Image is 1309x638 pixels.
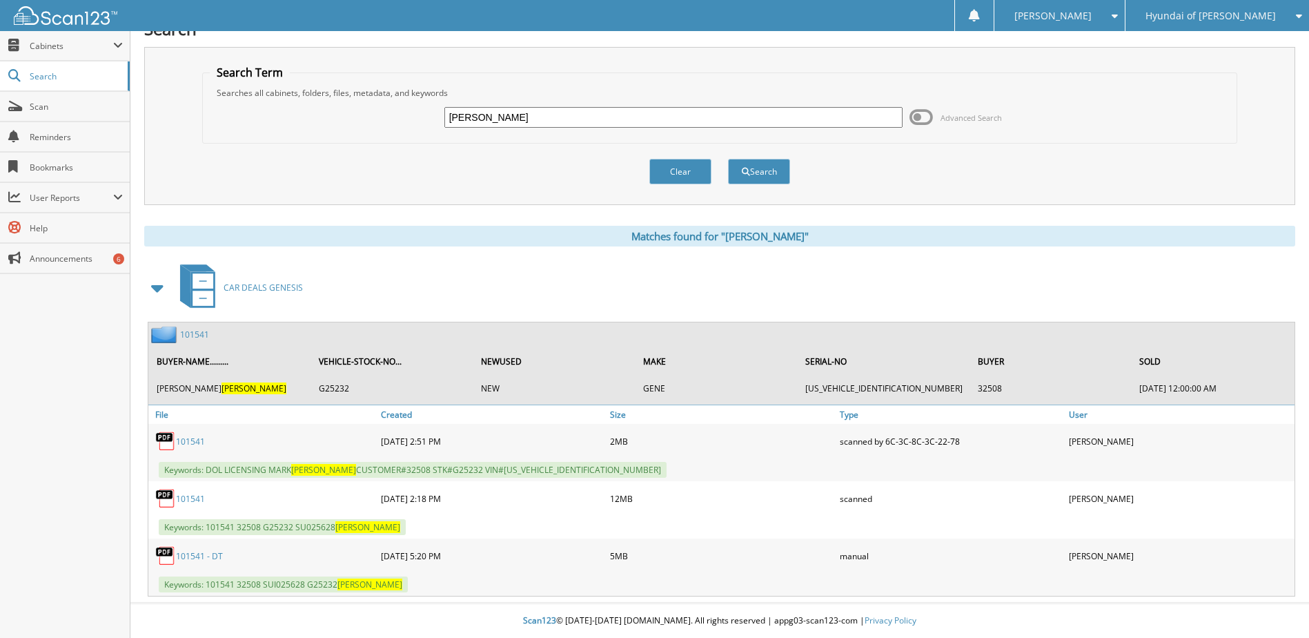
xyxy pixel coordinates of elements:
img: PDF.png [155,545,176,566]
div: [PERSON_NAME] [1065,485,1295,512]
span: [PERSON_NAME] [222,383,286,394]
div: 6 [113,253,124,264]
span: Keywords: 101541 32508 G25232 SU025628 [159,519,406,535]
th: VEHICLE-STOCK-NO... [312,347,473,376]
span: Announcements [30,253,123,264]
a: Type [836,405,1065,424]
div: 2MB [607,427,836,455]
span: [PERSON_NAME] [1014,12,1092,20]
div: scanned by 6C-3C-8C-3C-22-78 [836,427,1065,455]
div: © [DATE]-[DATE] [DOMAIN_NAME]. All rights reserved | appg03-scan123-com | [130,604,1309,638]
button: Search [728,159,790,184]
span: [PERSON_NAME] [335,521,400,533]
span: Hyundai of [PERSON_NAME] [1145,12,1276,20]
span: Keywords: DOL LICENSING MARK CUSTOMER#32508 STK#G25232 VIN#[US_VEHICLE_IDENTIFICATION_NUMBER] [159,462,667,478]
a: Size [607,405,836,424]
div: [PERSON_NAME] [1065,427,1295,455]
span: [PERSON_NAME] [337,579,402,590]
th: BUYER [971,347,1132,376]
div: Matches found for "[PERSON_NAME]" [144,226,1295,246]
div: scanned [836,485,1065,512]
span: Cabinets [30,40,113,52]
a: 101541 - DT [176,550,223,562]
span: Scan123 [523,615,556,626]
a: 101541 [176,493,205,505]
span: Bookmarks [30,162,123,173]
span: Help [30,222,123,234]
a: 101541 [176,436,205,447]
div: 12MB [607,485,836,512]
span: Scan [30,101,123,113]
a: CAR DEALS GENESIS [172,260,303,315]
a: Privacy Policy [865,615,916,626]
div: [DATE] 2:51 PM [377,427,607,455]
div: [DATE] 2:18 PM [377,485,607,512]
img: scan123-logo-white.svg [14,6,117,25]
a: User [1065,405,1295,424]
td: [DATE] 12:00:00 AM [1132,377,1293,400]
th: SERIAL-NO [798,347,970,376]
div: [DATE] 5:20 PM [377,542,607,570]
button: Clear [649,159,711,184]
span: Reminders [30,131,123,143]
th: MAKE [636,347,797,376]
iframe: Chat Widget [1240,572,1309,638]
span: Keywords: 101541 32508 SUI025628 G25232 [159,577,408,592]
a: 101541 [180,329,209,340]
th: NEWUSED [474,347,635,376]
img: folder2.png [151,326,180,343]
img: PDF.png [155,431,176,452]
a: File [148,405,377,424]
div: 5MB [607,542,836,570]
span: CAR DEALS GENESIS [224,282,303,293]
a: Created [377,405,607,424]
td: 32508 [971,377,1132,400]
td: [PERSON_NAME] [150,377,311,400]
td: GENE [636,377,797,400]
span: Search [30,70,121,82]
div: manual [836,542,1065,570]
th: SOLD [1132,347,1293,376]
img: PDF.png [155,488,176,509]
td: NEW [474,377,635,400]
div: [PERSON_NAME] [1065,542,1295,570]
span: [PERSON_NAME] [291,464,356,476]
td: [US_VEHICLE_IDENTIFICATION_NUMBER] [798,377,970,400]
legend: Search Term [210,65,290,80]
div: Searches all cabinets, folders, files, metadata, and keywords [210,87,1229,99]
span: Advanced Search [941,113,1002,123]
span: User Reports [30,192,113,204]
th: BUYER-NAME......... [150,347,311,376]
td: G25232 [312,377,473,400]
